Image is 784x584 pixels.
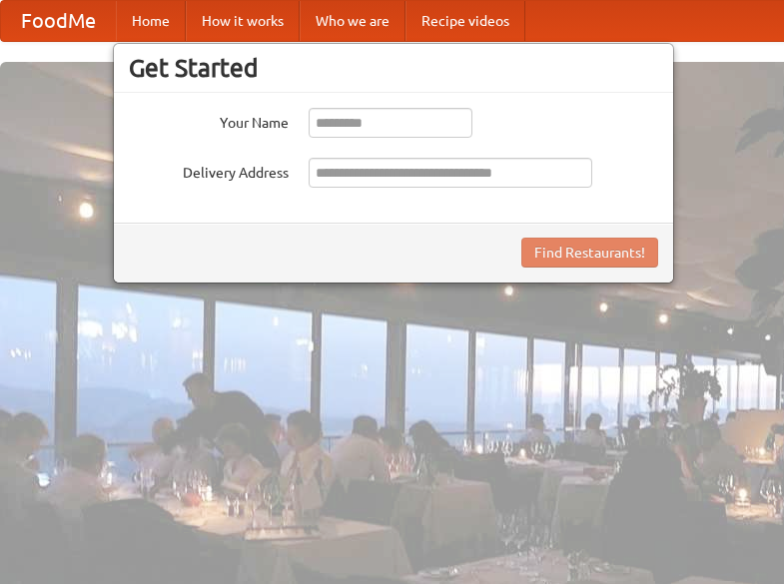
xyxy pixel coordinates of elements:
[129,53,658,83] h3: Get Started
[1,1,116,41] a: FoodMe
[129,158,289,183] label: Delivery Address
[116,1,186,41] a: Home
[129,108,289,133] label: Your Name
[405,1,525,41] a: Recipe videos
[300,1,405,41] a: Who we are
[186,1,300,41] a: How it works
[521,238,658,268] button: Find Restaurants!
